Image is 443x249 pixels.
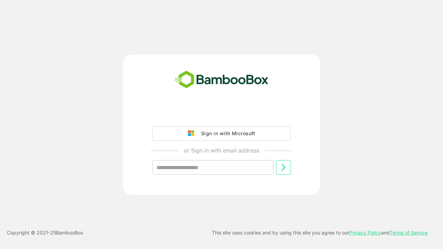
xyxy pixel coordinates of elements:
img: bamboobox [171,68,272,91]
p: This site uses cookies and by using this site you agree to our and [212,229,428,237]
div: Sign in with Microsoft [198,129,255,138]
p: or Sign in with email address [184,146,259,155]
a: Privacy Policy [349,230,381,236]
img: google [188,130,198,137]
p: Copyright © 2021- 25 BambooBox [7,229,83,237]
a: Terms of Service [390,230,428,236]
iframe: Sign in with Google Button [149,107,294,122]
button: Sign in with Microsoft [152,126,291,141]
